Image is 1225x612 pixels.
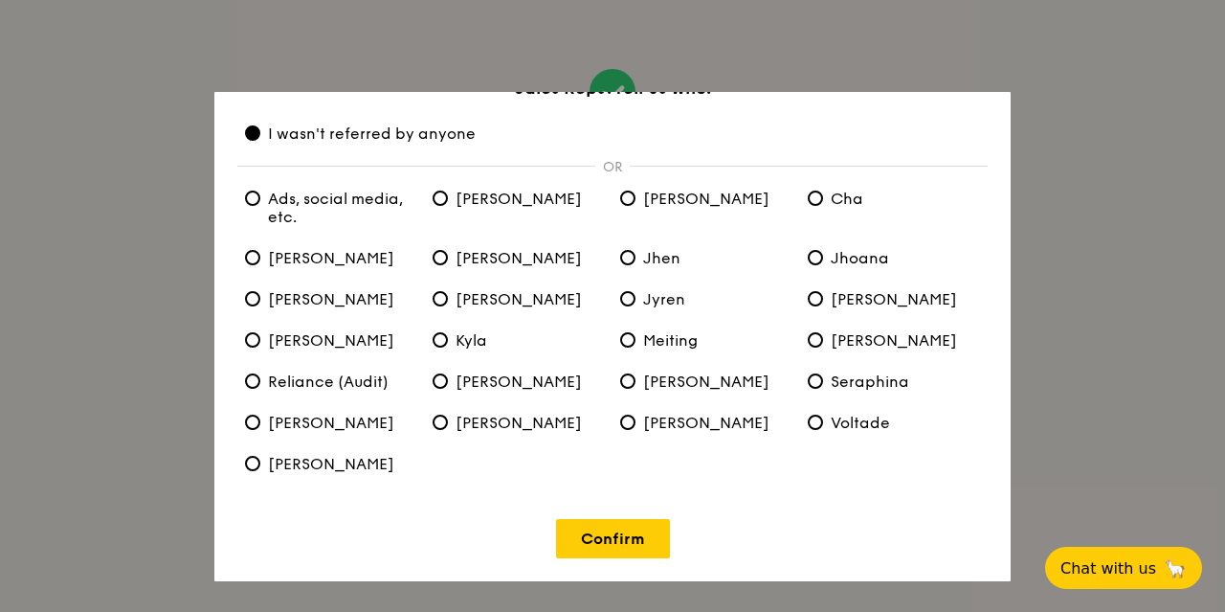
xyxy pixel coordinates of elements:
input: Kyla Kyla [433,332,448,348]
input: Alvin [PERSON_NAME] [433,191,448,206]
span: Jhoana [808,249,889,267]
input: Cha Cha [808,191,823,206]
input: Ads, social media, etc. Ads, social media, etc. [245,191,260,206]
input: Jyren Jyren [620,291,635,306]
input: Joyce [PERSON_NAME] [433,291,448,306]
input: Joshua [PERSON_NAME] [245,291,260,306]
label: Ted Chan [612,414,800,432]
span: [PERSON_NAME] [433,290,582,308]
label: Cha [800,190,988,208]
input: Reliance (Audit) Reliance (Audit) [245,374,260,389]
span: [PERSON_NAME] [433,414,582,432]
span: [PERSON_NAME] [245,249,394,267]
span: Seraphina [808,373,909,391]
input: I wasn't referred by anyone I wasn't referred by anyone [245,125,260,141]
span: Cha [808,190,863,208]
span: [PERSON_NAME] [245,331,394,350]
input: Sophia [PERSON_NAME] [433,415,448,430]
input: Jhen Jhen [620,250,635,265]
label: Sophia [425,414,612,432]
label: Joshua [237,290,425,308]
input: Jhoana Jhoana [808,250,823,265]
input: Voltade Voltade [808,415,823,430]
input: Ted Chan [PERSON_NAME] [620,415,635,430]
span: [PERSON_NAME] [433,373,582,391]
span: [PERSON_NAME] [808,290,957,308]
input: Seraphina Seraphina [808,374,823,389]
span: Jyren [620,290,685,308]
span: [PERSON_NAME] [620,190,769,208]
input: Meiting Meiting [620,332,635,348]
label: Alvin [425,190,612,208]
span: Meiting [620,331,698,350]
span: [PERSON_NAME] [620,373,769,391]
p: OR [595,159,630,175]
span: [PERSON_NAME] [433,249,582,267]
label: Seraphina [800,373,988,391]
input: Samantha [PERSON_NAME] [433,374,448,389]
input: Andy [PERSON_NAME] [620,191,635,206]
label: Zhe Yong [237,455,425,473]
label: Sherlyn [237,414,425,432]
span: Chat with us [1060,559,1156,578]
input: Sherlyn [PERSON_NAME] [245,415,260,430]
label: Ghee Ting [425,249,612,267]
label: Kathleen [800,290,988,308]
label: Reliance (Audit) [237,373,425,391]
input: Ghee Ting [PERSON_NAME] [433,250,448,265]
label: Ads, social media, etc. [237,190,425,226]
span: Ads, social media, etc. [245,190,417,226]
label: Samantha [425,373,612,391]
label: Eliza [237,249,425,267]
label: Joyce [425,290,612,308]
label: Kenn [237,331,425,350]
label: Andy [612,190,800,208]
label: Jhen [612,249,800,267]
a: Confirm [556,519,670,558]
span: [PERSON_NAME] [808,331,957,350]
span: [PERSON_NAME] [433,190,582,208]
span: 🦙 [1164,557,1187,579]
label: Jyren [612,290,800,308]
input: Kenn [PERSON_NAME] [245,332,260,348]
input: Sandy [PERSON_NAME] [620,374,635,389]
span: [PERSON_NAME] [620,414,769,432]
label: Jhoana [800,249,988,267]
label: Meiting [612,331,800,350]
label: Sandy [612,373,800,391]
label: Voltade [800,414,988,432]
span: I wasn't referred by anyone [245,125,476,143]
button: Chat with us🦙 [1045,547,1202,589]
span: [PERSON_NAME] [245,414,394,432]
span: [PERSON_NAME] [245,455,394,473]
label: Pamela [800,331,988,350]
span: Voltade [808,414,890,432]
input: Zhe Yong [PERSON_NAME] [245,456,260,471]
span: Reliance (Audit) [245,373,389,391]
input: Kathleen [PERSON_NAME] [808,291,823,306]
span: Kyla [433,331,487,350]
label: Kyla [425,331,612,350]
span: [PERSON_NAME] [245,290,394,308]
label: I wasn't referred by anyone [237,125,988,143]
input: Eliza [PERSON_NAME] [245,250,260,265]
input: Pamela [PERSON_NAME] [808,332,823,348]
span: Jhen [620,249,680,267]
